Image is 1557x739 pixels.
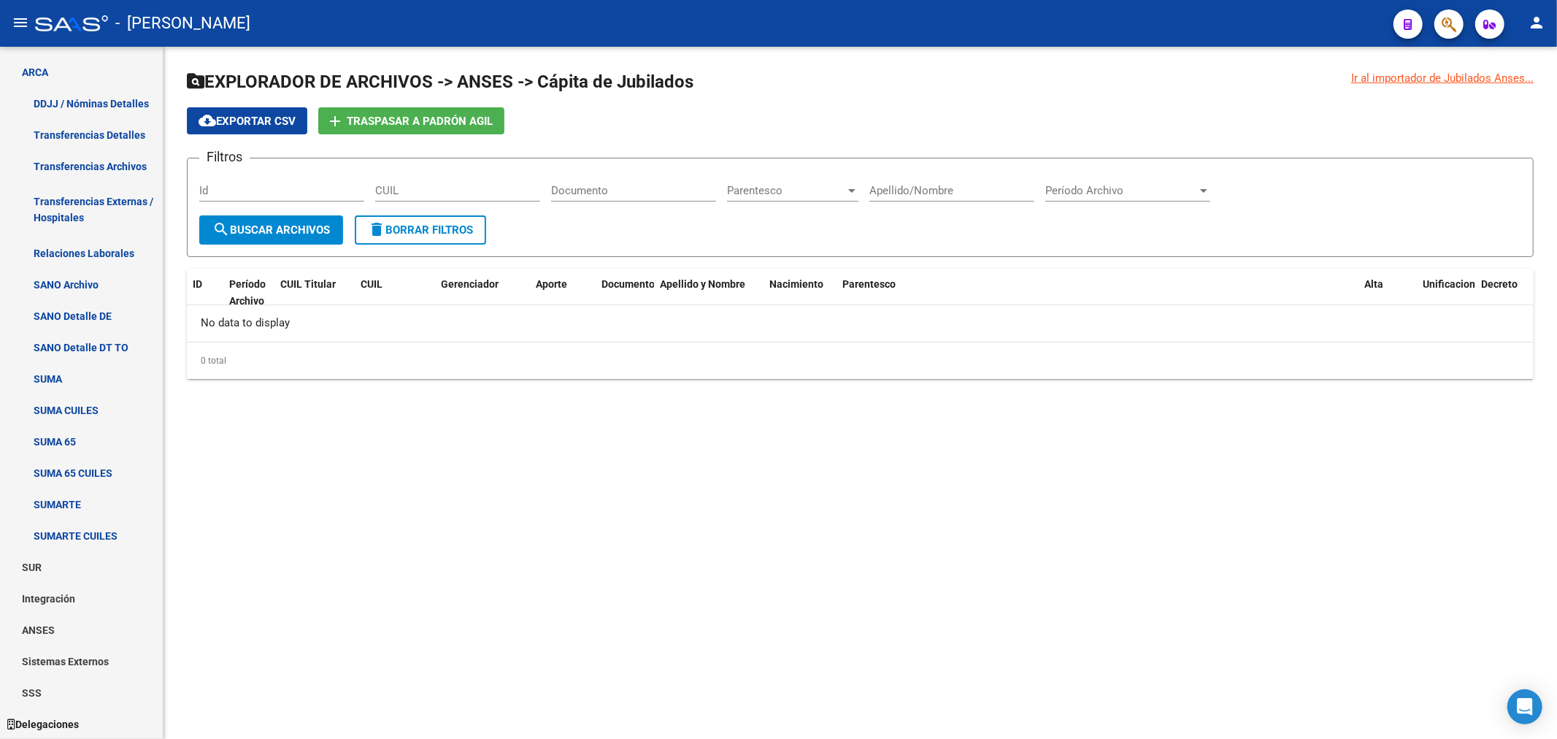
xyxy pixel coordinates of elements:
datatable-header-cell: Alta [1358,269,1417,317]
span: Alta [1364,278,1383,290]
div: Ir al importador de Jubilados Anses... [1351,70,1534,86]
span: Documento [601,278,655,290]
datatable-header-cell: ID [187,269,223,317]
datatable-header-cell: CUIL Titular [274,269,355,317]
datatable-header-cell: Aporte [530,269,596,317]
div: Open Intercom Messenger [1507,689,1542,724]
mat-icon: menu [12,14,29,31]
datatable-header-cell: Apellido y Nombre [654,269,764,317]
button: Traspasar a Padrón Agil [318,107,504,134]
span: CUIL [361,278,382,290]
span: Parentesco [727,184,845,197]
datatable-header-cell: Decreto [1475,269,1534,317]
mat-icon: add [326,112,344,130]
span: CUIL Titular [280,278,336,290]
button: Buscar Archivos [199,215,343,245]
span: Parentesco [842,278,896,290]
span: Período Archivo [1045,184,1197,197]
span: Gerenciador [441,278,499,290]
span: Apellido y Nombre [660,278,745,290]
button: Exportar CSV [187,107,307,134]
datatable-header-cell: Nacimiento [764,269,837,317]
span: - [PERSON_NAME] [115,7,250,39]
span: Borrar Filtros [368,223,473,237]
span: Delegaciones [7,716,79,732]
datatable-header-cell: Parentesco [837,269,1358,317]
mat-icon: person [1528,14,1545,31]
span: Unificacion [1423,278,1475,290]
span: Nacimiento [769,278,823,290]
span: Traspasar a Padrón Agil [347,115,493,128]
span: Decreto [1481,278,1518,290]
datatable-header-cell: Unificacion [1417,269,1475,317]
span: Período Archivo [229,278,266,307]
span: EXPLORADOR DE ARCHIVOS -> ANSES -> Cápita de Jubilados [187,72,693,92]
span: ID [193,278,202,290]
datatable-header-cell: Período Archivo [223,269,274,317]
mat-icon: cloud_download [199,112,216,129]
datatable-header-cell: Gerenciador [435,269,530,317]
span: Buscar Archivos [212,223,330,237]
datatable-header-cell: Documento [596,269,654,317]
span: Exportar CSV [199,115,296,128]
div: No data to display [187,305,1534,342]
button: Borrar Filtros [355,215,486,245]
h3: Filtros [199,147,250,167]
div: 0 total [187,342,1534,379]
mat-icon: search [212,221,230,238]
span: Aporte [536,278,567,290]
datatable-header-cell: CUIL [355,269,435,317]
mat-icon: delete [368,221,385,238]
